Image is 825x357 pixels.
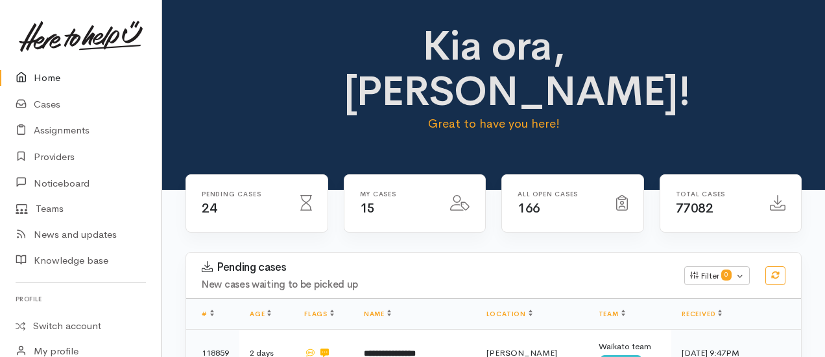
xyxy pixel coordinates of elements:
[344,23,644,115] h1: Kia ora, [PERSON_NAME]!
[344,115,644,133] p: Great to have you here!
[682,310,722,318] a: Received
[486,310,532,318] a: Location
[250,310,271,318] a: Age
[599,310,625,318] a: Team
[518,200,540,216] span: 166
[360,190,435,198] h6: My cases
[364,310,391,318] a: Name
[684,266,750,286] button: Filter0
[676,200,713,216] span: 77082
[202,279,669,290] h4: New cases waiting to be picked up
[360,200,375,216] span: 15
[676,190,755,198] h6: Total cases
[16,290,146,308] h6: Profile
[304,310,334,318] a: Flags
[202,261,669,274] h3: Pending cases
[202,190,285,198] h6: Pending cases
[202,200,217,216] span: 24
[202,310,214,318] a: #
[518,190,601,198] h6: All Open cases
[721,270,732,280] span: 0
